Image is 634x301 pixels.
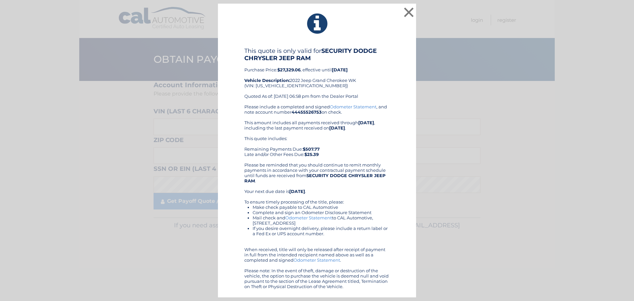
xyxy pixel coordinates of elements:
[244,47,377,62] b: SECURITY DODGE CHRYSLER JEEP RAM
[402,6,415,19] button: ×
[244,78,290,83] strong: Vehicle Description:
[285,215,332,220] a: Odometer Statement
[294,257,340,263] a: Odometer Statement
[330,104,376,109] a: Odometer Statement
[244,47,390,62] h4: This quote is only valid for
[304,152,319,157] b: $25.39
[253,210,390,215] li: Complete and sign an Odometer Disclosure Statement
[253,205,390,210] li: Make check payable to CAL Automotive
[358,120,374,125] b: [DATE]
[244,104,390,289] div: Please include a completed and signed , and note account number on check. This amount includes al...
[244,47,390,104] div: Purchase Price: , effective until 2022 Jeep Grand Cherokee WK (VIN: [US_VEHICLE_IDENTIFICATION_NU...
[277,67,300,72] b: $27,329.06
[292,109,322,115] b: 44455526753
[244,136,390,157] div: This quote includes: Remaining Payments Due: Late and/or Other Fees Due:
[253,215,390,226] li: Mail check and to CAL Automotive, [STREET_ADDRESS]
[303,146,320,152] b: $507.77
[329,125,345,131] b: [DATE]
[244,173,386,183] b: SECURITY DODGE CHRYSLER JEEP RAM
[289,189,305,194] b: [DATE]
[253,226,390,236] li: If you desire overnight delivery, please include a return label or a Fed Ex or UPS account number.
[332,67,348,72] b: [DATE]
